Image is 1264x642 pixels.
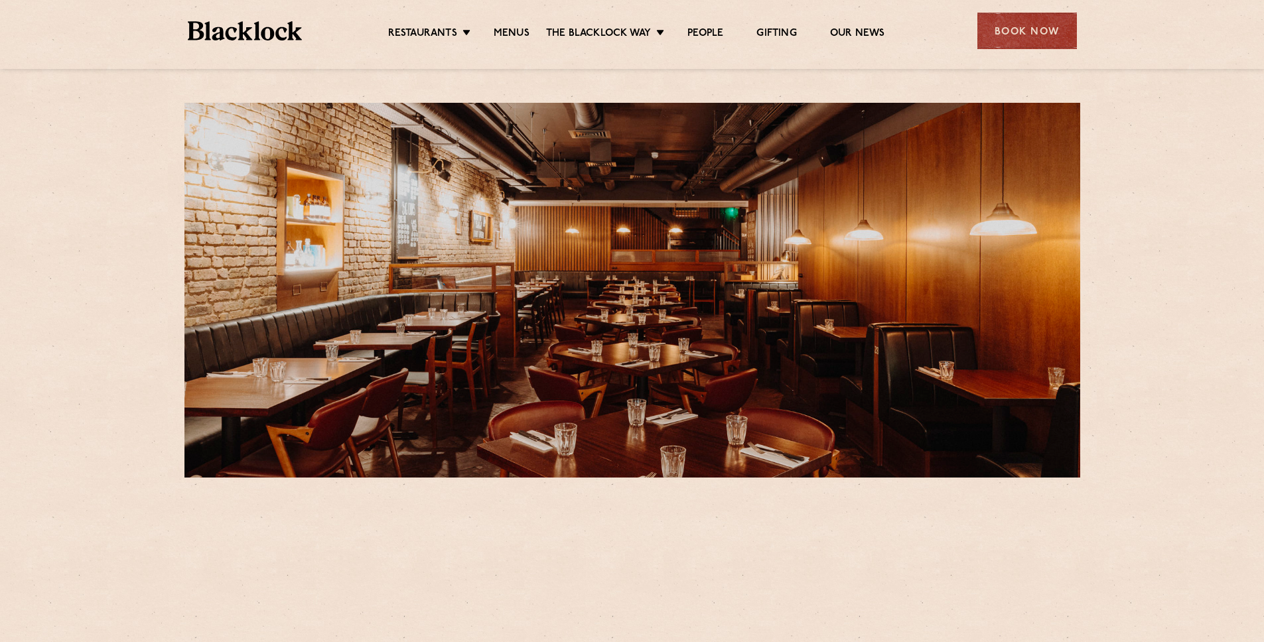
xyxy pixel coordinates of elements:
[830,27,885,42] a: Our News
[494,27,529,42] a: Menus
[546,27,651,42] a: The Blacklock Way
[977,13,1077,49] div: Book Now
[188,21,303,40] img: BL_Textured_Logo-footer-cropped.svg
[756,27,796,42] a: Gifting
[388,27,457,42] a: Restaurants
[687,27,723,42] a: People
